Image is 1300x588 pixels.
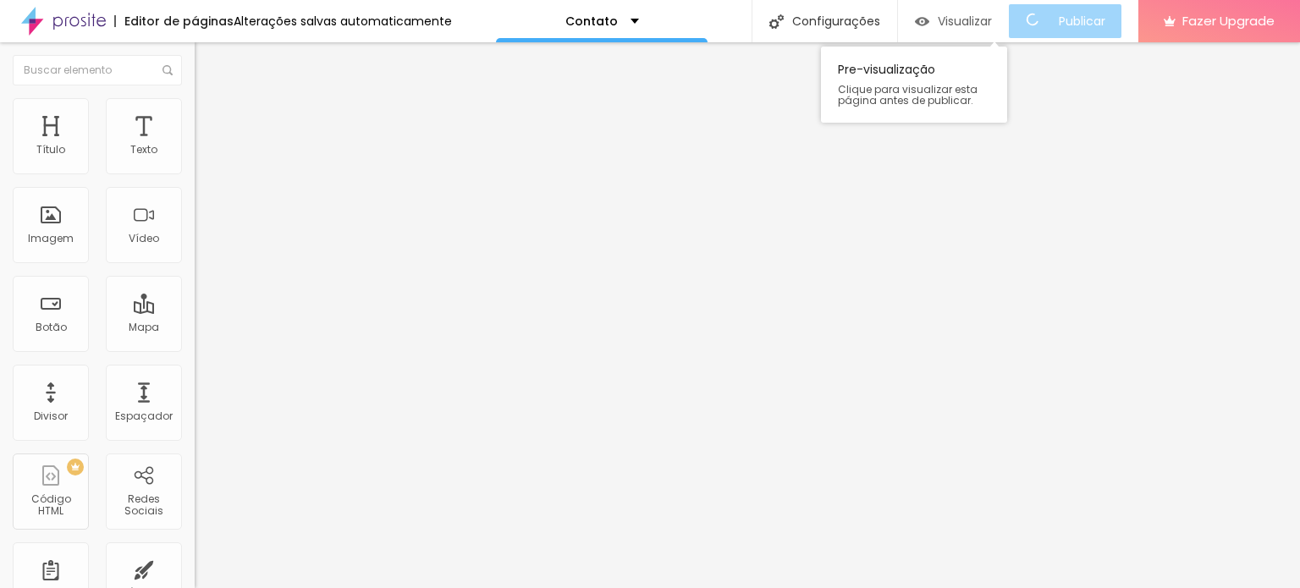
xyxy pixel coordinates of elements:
[130,144,157,156] div: Texto
[36,321,67,333] div: Botão
[110,493,177,518] div: Redes Sociais
[234,15,452,27] div: Alterações salvas automaticamente
[1059,14,1105,28] span: Publicar
[28,233,74,245] div: Imagem
[162,65,173,75] img: Icone
[17,493,84,518] div: Código HTML
[1182,14,1275,28] span: Fazer Upgrade
[115,410,173,422] div: Espaçador
[565,15,618,27] p: Contato
[13,55,182,85] input: Buscar elemento
[129,321,159,333] div: Mapa
[129,233,159,245] div: Vídeo
[34,410,68,422] div: Divisor
[1009,4,1121,38] button: Publicar
[114,15,234,27] div: Editor de páginas
[821,47,1007,123] div: Pre-visualização
[938,14,992,28] span: Visualizar
[838,84,990,106] span: Clique para visualizar esta página antes de publicar.
[915,14,929,29] img: view-1.svg
[195,42,1300,588] iframe: Editor
[36,144,65,156] div: Título
[898,4,1009,38] button: Visualizar
[769,14,784,29] img: Icone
